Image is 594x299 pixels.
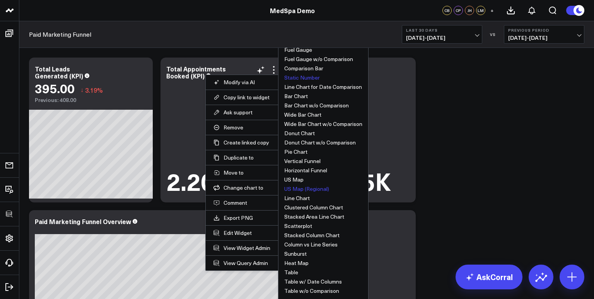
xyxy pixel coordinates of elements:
button: Stacked Column Chart [284,233,340,238]
button: Table [284,270,298,275]
button: US Map (Regional) [284,186,329,192]
button: Clustered Column Chart [284,205,343,210]
span: [DATE] - [DATE] [406,35,478,41]
button: Static Number [284,75,320,80]
button: Wide Bar Chart w/o Comparison [284,121,362,127]
button: Wide Bar Chart [284,112,321,117]
button: Duplicate to [213,154,270,161]
button: Comparison Bar [284,66,323,71]
button: Comment [213,199,270,206]
div: Previous: 408.00 [35,97,147,103]
button: Donut Chart [284,131,315,136]
button: Last 30 Days[DATE]-[DATE] [402,25,482,44]
button: + [487,6,497,15]
button: Heat Map [284,260,309,266]
button: Edit Widget [213,229,270,236]
button: Copy link to widget [213,94,270,101]
button: Previous Period[DATE]-[DATE] [504,25,584,44]
button: Ask support [213,109,270,116]
a: View Widget Admin [213,245,270,251]
div: Paid Marketing Funnel Overview [35,217,131,226]
div: Total Appointments Booked (KPI) [166,65,226,80]
span: 3.19% [85,86,103,94]
button: US Map [284,177,304,182]
button: Line Chart for Date Comparison [284,84,362,90]
a: MedSpa Demo [270,6,315,15]
button: Table w/ Date Columns [284,279,342,284]
div: LM [476,6,485,15]
a: View Query Admin [213,260,270,267]
button: Vertical Funnel [284,158,321,164]
button: Stacked Area Line Chart [284,214,344,219]
button: Move to [213,169,270,176]
div: 395.00 [35,81,75,95]
button: Modify via AI [213,79,270,86]
button: Line Chart [284,195,310,201]
button: Sunburst [284,251,307,257]
button: Fuel Gauge [284,47,312,53]
span: ↓ [80,85,84,95]
div: CP [454,6,463,15]
button: Bar Chart [284,93,308,99]
button: Horizontal Funnel [284,168,327,173]
button: Remove [213,124,270,131]
button: Change chart to [213,184,270,191]
button: Fuel Gauge w/o Comparison [284,56,353,62]
a: Paid Marketing Funnel [29,30,91,39]
span: [DATE] - [DATE] [508,35,580,41]
div: CB [442,6,452,15]
button: Create linked copy [213,139,270,146]
button: Pie Chart [284,149,307,155]
div: Total Leads Generated (KPI) [35,65,83,80]
a: AskCorral [456,265,522,289]
button: Bar Chart w/o Comparison [284,103,349,108]
button: Scatterplot [284,223,312,229]
button: Table w/o Comparison [284,288,339,294]
div: JH [465,6,474,15]
span: + [490,8,494,13]
b: Last 30 Days [406,28,478,32]
div: 2.20K [166,169,231,193]
a: Export PNG [213,214,270,221]
div: VS [486,32,500,37]
button: Donut Chart w/o Comparison [284,140,356,145]
b: Previous Period [508,28,580,32]
button: Column vs Line Series [284,242,338,247]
